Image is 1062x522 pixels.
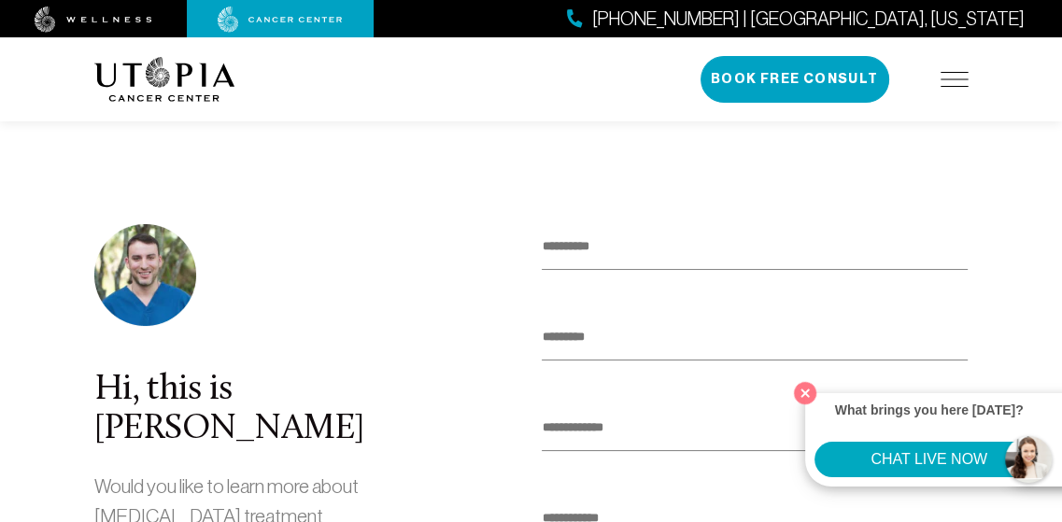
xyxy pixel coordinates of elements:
button: CHAT LIVE NOW [814,442,1043,477]
span: [PHONE_NUMBER] | [GEOGRAPHIC_DATA], [US_STATE] [592,6,1025,33]
div: Hi, this is [PERSON_NAME] [94,371,371,449]
img: logo [94,57,235,102]
button: Book Free Consult [701,56,889,103]
img: icon-hamburger [941,72,969,87]
img: wellness [35,7,152,33]
a: [PHONE_NUMBER] | [GEOGRAPHIC_DATA], [US_STATE] [567,6,1025,33]
img: cancer center [218,7,343,33]
button: Close [789,377,821,409]
strong: What brings you here [DATE]? [835,402,1024,417]
img: photo [94,224,196,326]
